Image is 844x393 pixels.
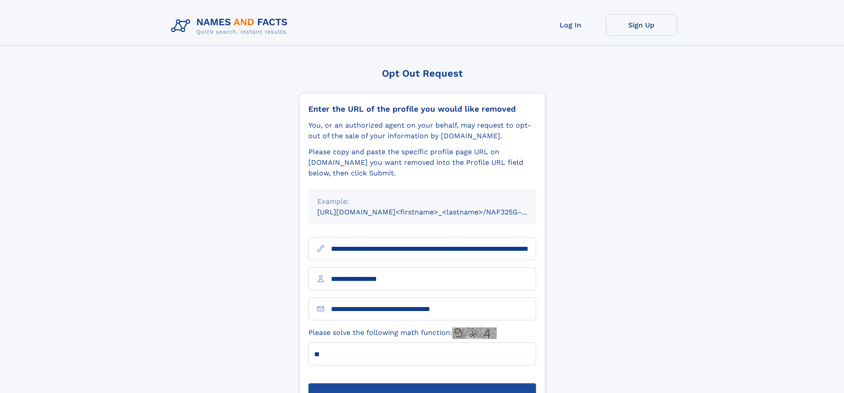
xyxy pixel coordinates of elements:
[606,14,677,36] a: Sign Up
[308,120,536,141] div: You, or an authorized agent on your behalf, may request to opt-out of the sale of your informatio...
[535,14,606,36] a: Log In
[308,147,536,179] div: Please copy and paste the specific profile page URL on [DOMAIN_NAME] you want removed into the Pr...
[317,208,553,216] small: [URL][DOMAIN_NAME]<firstname>_<lastname>/NAF325G-xxxxxxxx
[308,104,536,114] div: Enter the URL of the profile you would like removed
[308,327,497,339] label: Please solve the following math function:
[317,196,527,207] div: Example:
[167,14,295,38] img: Logo Names and Facts
[299,68,545,79] div: Opt Out Request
